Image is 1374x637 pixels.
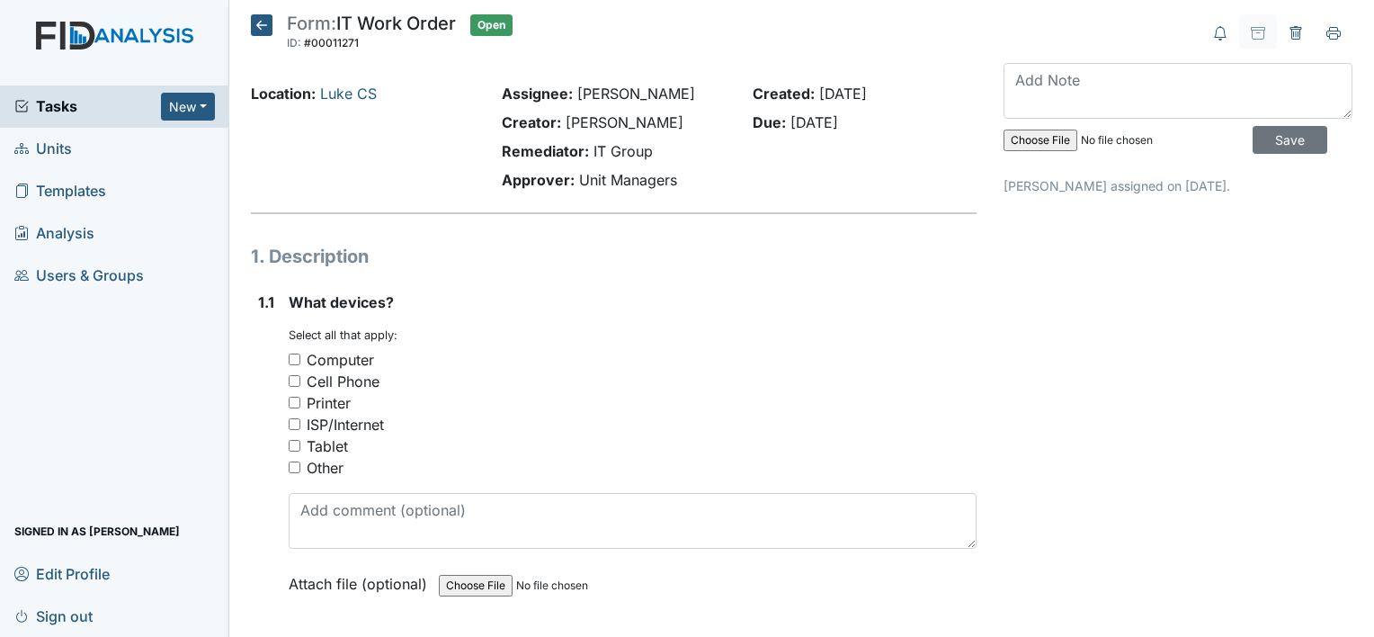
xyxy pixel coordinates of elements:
span: Signed in as [PERSON_NAME] [14,517,180,545]
span: [PERSON_NAME] [566,113,683,131]
div: ISP/Internet [307,414,384,435]
span: Templates [14,177,106,205]
span: Edit Profile [14,560,110,588]
input: Save [1253,126,1327,154]
strong: Due: [753,113,786,131]
small: Select all that apply: [289,328,397,342]
input: Other [289,462,300,473]
span: Unit Managers [579,171,677,189]
span: #00011271 [304,36,359,49]
div: Tablet [307,435,348,457]
span: What devices? [289,293,394,311]
strong: Assignee: [502,85,573,103]
label: Attach file (optional) [289,563,434,595]
p: [PERSON_NAME] assigned on [DATE]. [1004,176,1352,195]
span: IT Group [593,142,653,160]
span: ID: [287,36,301,49]
span: Sign out [14,602,93,630]
div: Cell Phone [307,371,379,392]
div: Computer [307,349,374,371]
input: ISP/Internet [289,418,300,430]
span: [DATE] [790,113,838,131]
div: Other [307,457,343,479]
input: Computer [289,354,300,365]
div: IT Work Order [287,14,456,54]
span: Form: [287,13,336,34]
strong: Creator: [502,113,561,131]
span: Open [470,14,513,36]
span: Units [14,135,72,163]
span: Users & Groups [14,262,144,290]
a: Tasks [14,95,161,117]
input: Tablet [289,440,300,452]
span: [DATE] [819,85,867,103]
div: Printer [307,392,351,414]
label: 1.1 [258,292,274,313]
h1: 1. Description [251,243,977,270]
strong: Created: [753,85,815,103]
strong: Remediator: [502,142,589,160]
span: Analysis [14,220,94,247]
input: Printer [289,397,300,408]
span: [PERSON_NAME] [577,85,695,103]
strong: Approver: [502,171,575,189]
a: Luke CS [320,85,377,103]
strong: Location: [251,85,316,103]
button: New [161,93,215,121]
input: Cell Phone [289,375,300,387]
